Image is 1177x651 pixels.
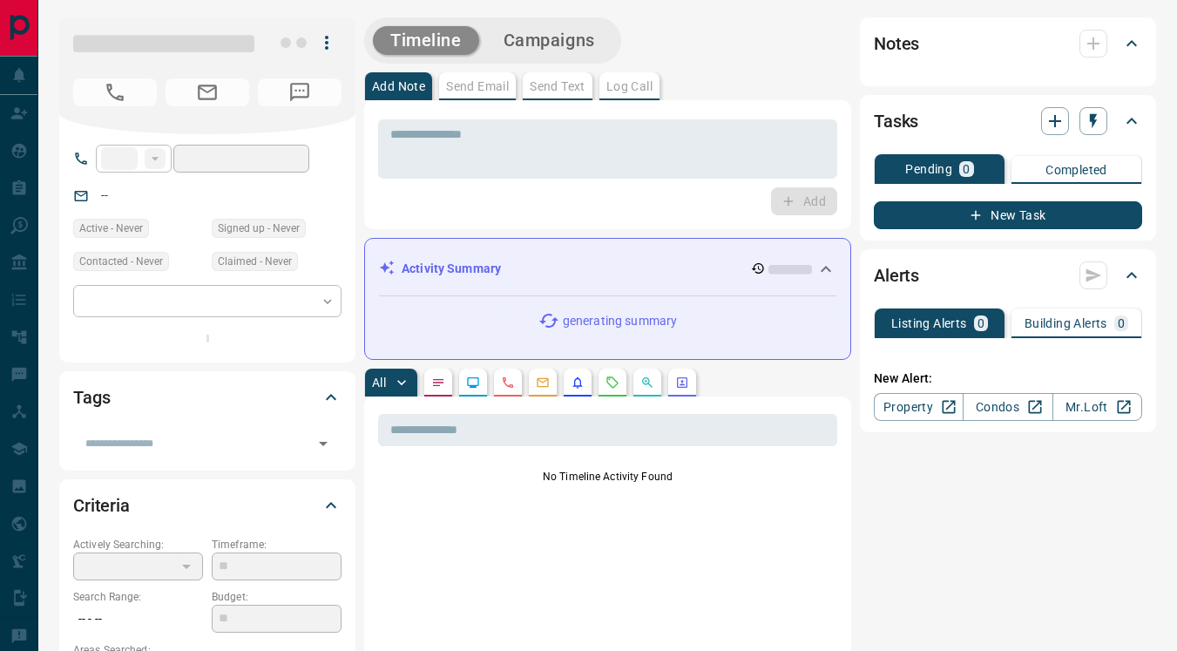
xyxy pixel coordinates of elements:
[1052,393,1142,421] a: Mr.Loft
[402,260,501,278] p: Activity Summary
[73,589,203,605] p: Search Range:
[373,26,479,55] button: Timeline
[212,537,342,553] p: Timeframe:
[874,261,919,289] h2: Alerts
[73,485,342,526] div: Criteria
[486,26,612,55] button: Campaigns
[640,376,654,390] svg: Opportunities
[166,78,249,106] span: No Email
[218,253,292,270] span: Claimed - Never
[311,431,335,456] button: Open
[466,376,480,390] svg: Lead Browsing Activity
[874,254,1142,296] div: Alerts
[874,393,964,421] a: Property
[101,188,108,202] a: --
[79,253,163,270] span: Contacted - Never
[963,393,1052,421] a: Condos
[73,78,157,106] span: No Number
[212,589,342,605] p: Budget:
[218,220,300,237] span: Signed up - Never
[73,605,203,634] p: -- - --
[571,376,585,390] svg: Listing Alerts
[536,376,550,390] svg: Emails
[379,253,836,285] div: Activity Summary
[874,23,1142,64] div: Notes
[378,469,837,485] p: No Timeline Activity Found
[963,163,970,175] p: 0
[563,312,677,330] p: generating summary
[1045,164,1107,176] p: Completed
[73,537,203,553] p: Actively Searching:
[874,201,1142,229] button: New Task
[1118,317,1125,329] p: 0
[874,30,919,58] h2: Notes
[891,317,967,329] p: Listing Alerts
[1025,317,1107,329] p: Building Alerts
[874,100,1142,142] div: Tasks
[258,78,342,106] span: No Number
[905,163,952,175] p: Pending
[73,492,130,519] h2: Criteria
[605,376,619,390] svg: Requests
[73,383,110,411] h2: Tags
[372,376,386,389] p: All
[501,376,515,390] svg: Calls
[675,376,689,390] svg: Agent Actions
[431,376,445,390] svg: Notes
[79,220,143,237] span: Active - Never
[977,317,984,329] p: 0
[874,370,1142,388] p: New Alert:
[372,80,425,92] p: Add Note
[874,107,918,135] h2: Tasks
[73,376,342,418] div: Tags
